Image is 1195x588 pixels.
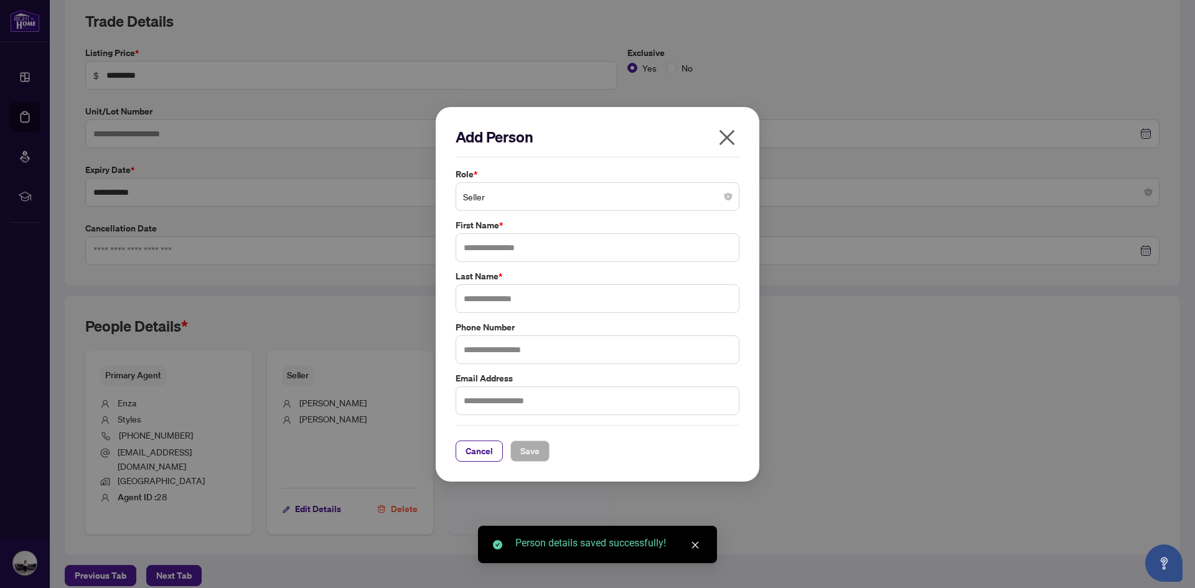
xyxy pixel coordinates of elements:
[466,441,493,460] span: Cancel
[724,193,732,200] span: close-circle
[515,536,702,551] div: Person details saved successfully!
[510,440,550,461] button: Save
[456,371,739,385] label: Email Address
[688,538,702,552] a: Close
[456,440,503,461] button: Cancel
[691,541,700,549] span: close
[493,540,502,549] span: check-circle
[456,127,739,147] h2: Add Person
[717,128,737,147] span: close
[456,320,739,334] label: Phone Number
[456,167,739,181] label: Role
[1145,544,1183,582] button: Open asap
[463,185,732,208] span: Seller
[456,269,739,283] label: Last Name
[456,218,739,232] label: First Name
